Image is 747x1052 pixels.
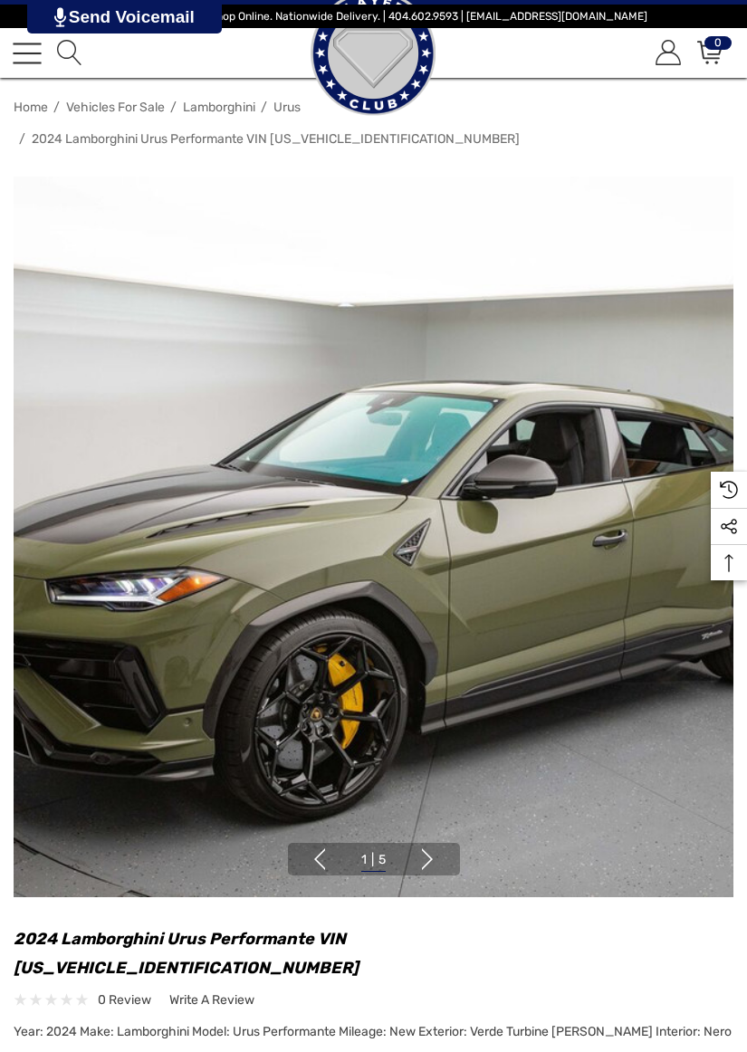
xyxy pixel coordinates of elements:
img: For Sale 2024 Lamborghini Urus Performante VIN ZPBUC3ZL2RLA35571 [14,177,734,897]
nav: Breadcrumb [14,91,733,155]
span: Toggle menu [13,52,42,53]
button: Go to slide 2 of 5 [417,848,438,870]
a: Vehicles For Sale [66,100,165,115]
svg: Recently Viewed [720,481,738,499]
a: Cart with 0 items [694,41,723,65]
a: 2024 Lamborghini Urus Performante VIN [US_VEHICLE_IDENTIFICATION_NUMBER] [32,131,520,147]
button: Go to slide 1 of 5, active [361,849,386,872]
a: Toggle menu [13,39,42,68]
span: 0 review [98,989,151,1011]
a: Home [14,100,48,115]
a: Urus [273,100,301,115]
svg: Search [57,40,82,65]
span: 5 [378,852,386,867]
span: Vehicle Marketplace. Shop Online. Nationwide Delivery. | 404.602.9593 | [EMAIL_ADDRESS][DOMAIN_NAME] [101,10,647,23]
svg: Top [711,554,747,572]
a: Search [54,41,82,65]
img: PjwhLS0gR2VuZXJhdG9yOiBHcmF2aXQuaW8gLS0+PHN2ZyB4bWxucz0iaHR0cDovL3d3dy53My5vcmcvMjAwMC9zdmciIHhtb... [54,7,66,27]
span: 0 [704,36,732,50]
a: Sign in [653,41,681,65]
svg: Account [656,40,681,65]
svg: Social Media [720,518,738,536]
a: Lamborghini [183,100,255,115]
h1: 2024 Lamborghini Urus Performante VIN [US_VEHICLE_IDENTIFICATION_NUMBER] [14,924,733,982]
a: Write a Review [169,989,254,1011]
span: 1 [361,852,367,867]
svg: Review Your Cart [697,40,723,65]
span: Write a Review [169,992,254,1009]
span: | [371,852,374,867]
button: Go to slide 5 of 5 [309,848,330,870]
